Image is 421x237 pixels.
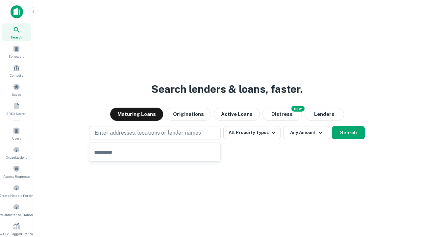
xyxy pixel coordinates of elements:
[2,100,31,118] a: SREO Search
[11,35,22,40] span: Search
[2,182,31,199] a: Create Notable Person
[2,144,31,161] a: Organizations
[332,126,365,139] button: Search
[214,108,260,121] button: Active Loans
[6,111,27,116] span: SREO Search
[110,108,163,121] button: Maturing Loans
[95,129,201,137] p: Enter addresses, locations or lender names
[6,155,27,160] span: Organizations
[12,136,21,141] span: Users
[2,62,31,79] a: Contacts
[10,73,23,78] span: Contacts
[2,124,31,142] a: Users
[305,108,344,121] button: Lenders
[2,23,31,41] a: Search
[9,54,24,59] span: Borrowers
[166,108,211,121] button: Originations
[11,5,23,18] img: capitalize-icon.png
[223,126,281,139] button: All Property Types
[2,81,31,98] a: Saved
[291,106,305,112] div: NEW
[89,126,221,140] button: Enter addresses, locations or lender names
[262,108,302,121] button: Search distressed loans with lien and other non-mortgage details.
[151,81,303,97] h3: Search lenders & loans, faster.
[2,42,31,60] a: Borrowers
[3,174,30,179] span: Access Requests
[2,163,31,180] a: Access Requests
[2,201,31,219] a: Review Unmatched Transactions
[388,184,421,216] iframe: Chat Widget
[12,92,21,97] span: Saved
[283,126,329,139] button: Any Amount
